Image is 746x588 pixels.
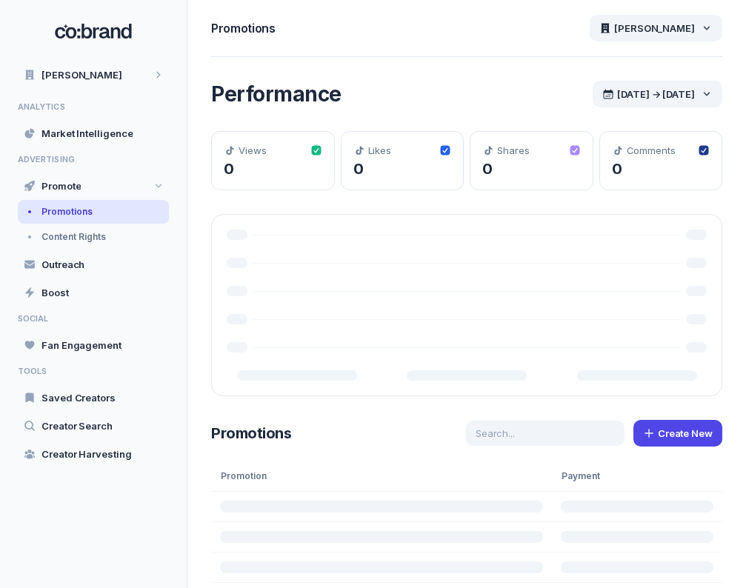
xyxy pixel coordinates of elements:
span: Content Rights [41,231,106,243]
span: [PERSON_NAME] [41,68,122,81]
span: Saved Creators [41,391,116,404]
span: ADVERTISING [18,155,169,164]
span: 0 [612,160,622,178]
span: Creator Harvesting [41,447,132,461]
span: ANALYTICS [18,102,169,112]
a: Creator Search [18,413,169,438]
div: Payment [552,461,722,491]
button: Create New [633,420,722,447]
span: SOCIAL [18,314,169,324]
span: Market Intelligence [41,127,133,140]
a: Promotions [18,200,169,224]
a: Boost [18,280,169,305]
span: Performance [211,81,342,107]
span: 0 [353,160,364,178]
span: Promotion [221,470,267,482]
span: Shares [497,144,530,157]
a: Outreach [18,252,169,277]
span: Create New [658,427,713,440]
span: Promotions [211,424,291,442]
span: Creator Search [41,419,113,432]
a: Saved Creators [18,385,169,410]
span: [DATE] → [DATE] [617,87,695,101]
a: Fan Engagement [18,333,169,358]
span: [PERSON_NAME] [614,21,695,35]
span: Likes [368,144,392,157]
a: Content Rights [18,225,169,249]
a: Market Intelligence [18,121,169,146]
a: Creator Harvesting [18,441,169,467]
span: Payment [562,470,600,482]
span: TOOLS [18,367,169,376]
span: Fan Engagement [41,338,121,352]
input: Search... [466,421,625,446]
span: 0 [224,160,234,178]
span: 0 [482,160,493,178]
span: Comments [627,144,676,157]
span: Views [239,144,267,157]
span: Boost [41,286,69,299]
span: Outreach [41,258,84,271]
div: Promotion [211,461,552,491]
span: Promotions [41,206,93,218]
span: Promote [41,179,81,193]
